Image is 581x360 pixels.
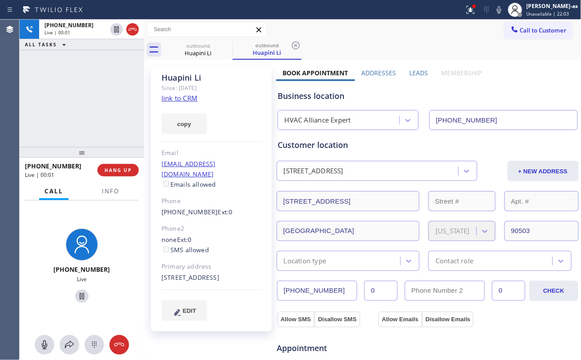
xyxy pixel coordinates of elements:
[429,110,577,130] input: Phone Number
[161,148,262,158] div: Email
[109,335,129,355] button: Hang up
[163,246,169,252] input: SMS allowed
[110,23,123,36] button: Hold Customer
[77,275,87,283] span: Live
[508,161,579,181] button: + NEW ADDRESS
[161,224,262,234] div: Phone2
[422,311,474,327] button: Disallow Emails
[161,94,198,102] a: link to CRM
[504,221,579,241] input: ZIP
[165,40,232,60] div: Huapini Li
[161,235,262,255] div: none
[97,164,139,176] button: HANG UP
[177,235,192,244] span: Ext: 0
[183,307,196,314] span: EDIT
[163,181,169,187] input: Emails allowed
[277,311,315,327] button: Allow SMS
[284,256,327,266] div: Location type
[315,311,360,327] button: Disallow SMS
[234,42,301,49] div: outbound
[161,83,262,93] div: Since: [DATE]
[165,49,232,57] div: Huapini Li
[504,191,579,211] input: Apt. #
[75,290,89,303] button: Hold Customer
[39,183,69,200] button: Call
[364,281,398,301] input: Ext.
[161,160,216,178] a: [EMAIL_ADDRESS][DOMAIN_NAME]
[25,41,57,48] span: ALL TASKS
[44,29,70,36] span: Live | 00:01
[102,187,119,195] span: Info
[97,183,125,200] button: Info
[165,42,232,49] div: outbound
[218,208,233,216] span: Ext: 0
[234,49,301,57] div: Huapini Li
[527,2,578,10] div: [PERSON_NAME]-as
[436,256,473,266] div: Contact role
[161,262,262,272] div: Primary address
[60,335,79,355] button: Open directory
[44,187,63,195] span: Call
[520,26,567,34] span: Call to Customer
[428,191,496,211] input: Street #
[277,191,420,211] input: Address
[161,180,216,188] label: Emails allowed
[161,273,262,283] div: [STREET_ADDRESS]
[285,115,351,126] div: HVAC Alliance Expert
[283,69,348,77] label: Book Appointment
[527,11,569,17] span: Unavailable | 22:03
[405,281,485,301] input: Phone Number 2
[85,335,104,355] button: Open dialpad
[277,221,420,241] input: City
[44,21,93,29] span: [PHONE_NUMBER]
[105,167,132,173] span: HANG UP
[35,335,54,355] button: Mute
[378,311,422,327] button: Allow Emails
[234,40,301,59] div: Huapini Li
[529,281,578,301] button: CHECK
[161,300,207,321] button: EDIT
[278,139,577,151] div: Customer location
[161,208,218,216] a: [PHONE_NUMBER]
[504,22,573,39] button: Call to Customer
[362,69,396,77] label: Addresses
[277,342,376,354] span: Appointment
[161,245,209,254] label: SMS allowed
[161,196,262,206] div: Phone
[441,69,481,77] label: Membership
[410,69,428,77] label: Leads
[284,166,343,176] div: [STREET_ADDRESS]
[54,265,110,274] span: [PHONE_NUMBER]
[161,73,262,83] div: Huapini Li
[493,4,505,16] button: Mute
[277,281,357,301] input: Phone Number
[20,39,75,50] button: ALL TASKS
[278,90,577,102] div: Business location
[126,23,139,36] button: Hang up
[147,22,266,37] input: Search
[492,281,525,301] input: Ext. 2
[25,162,81,170] span: [PHONE_NUMBER]
[25,171,54,179] span: Live | 00:01
[161,114,207,134] button: copy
